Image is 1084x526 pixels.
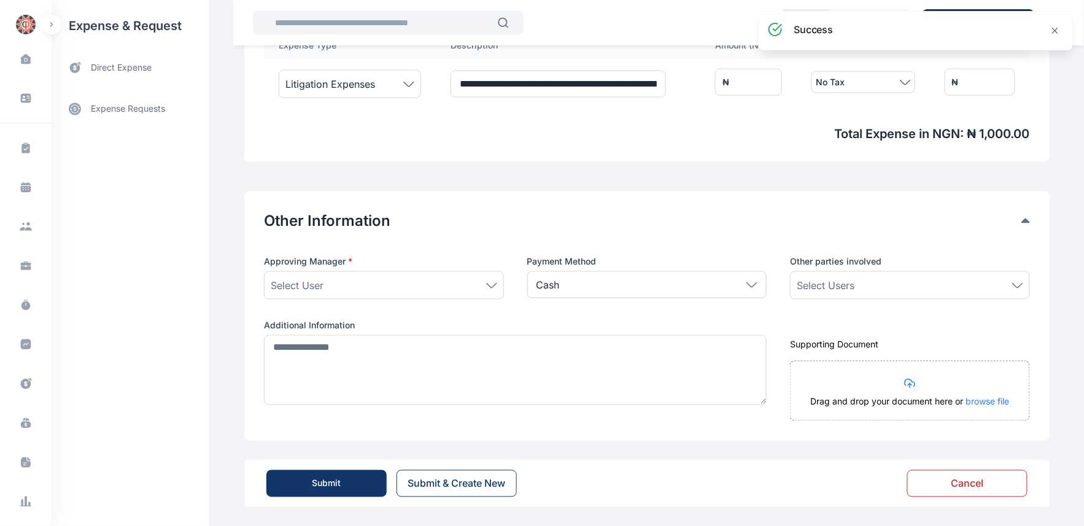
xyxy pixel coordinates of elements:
[264,125,1030,142] span: Total Expense in NGN : ₦ 1,000.00
[264,32,436,59] th: Expense Type
[266,470,387,497] button: Submit
[264,255,352,268] span: Approving Manager
[907,470,1028,497] button: Cancel
[700,32,797,59] th: Amount ( NGN )
[52,84,209,123] div: expense requests
[536,277,560,292] p: Cash
[397,470,517,497] button: Submit & Create New
[264,319,767,331] label: Additional Information
[52,52,209,84] a: direct expense
[790,255,881,268] span: Other parties involved
[264,211,1030,231] div: Other Information
[816,75,845,90] span: No Tax
[271,278,323,293] span: Select User
[952,76,959,88] div: ₦
[436,32,700,59] th: Description
[264,211,1021,231] button: Other Information
[285,77,375,91] span: Litigation Expenses
[797,278,854,293] span: Select Users
[790,339,1030,351] div: Supporting Document
[791,396,1029,420] div: Drag and drop your document here or
[52,94,209,123] a: expense requests
[527,255,767,268] label: Payment Method
[794,22,834,37] h3: success
[91,61,152,74] span: direct expense
[722,76,729,88] div: ₦
[312,478,341,490] div: Submit
[966,396,1010,407] span: browse file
